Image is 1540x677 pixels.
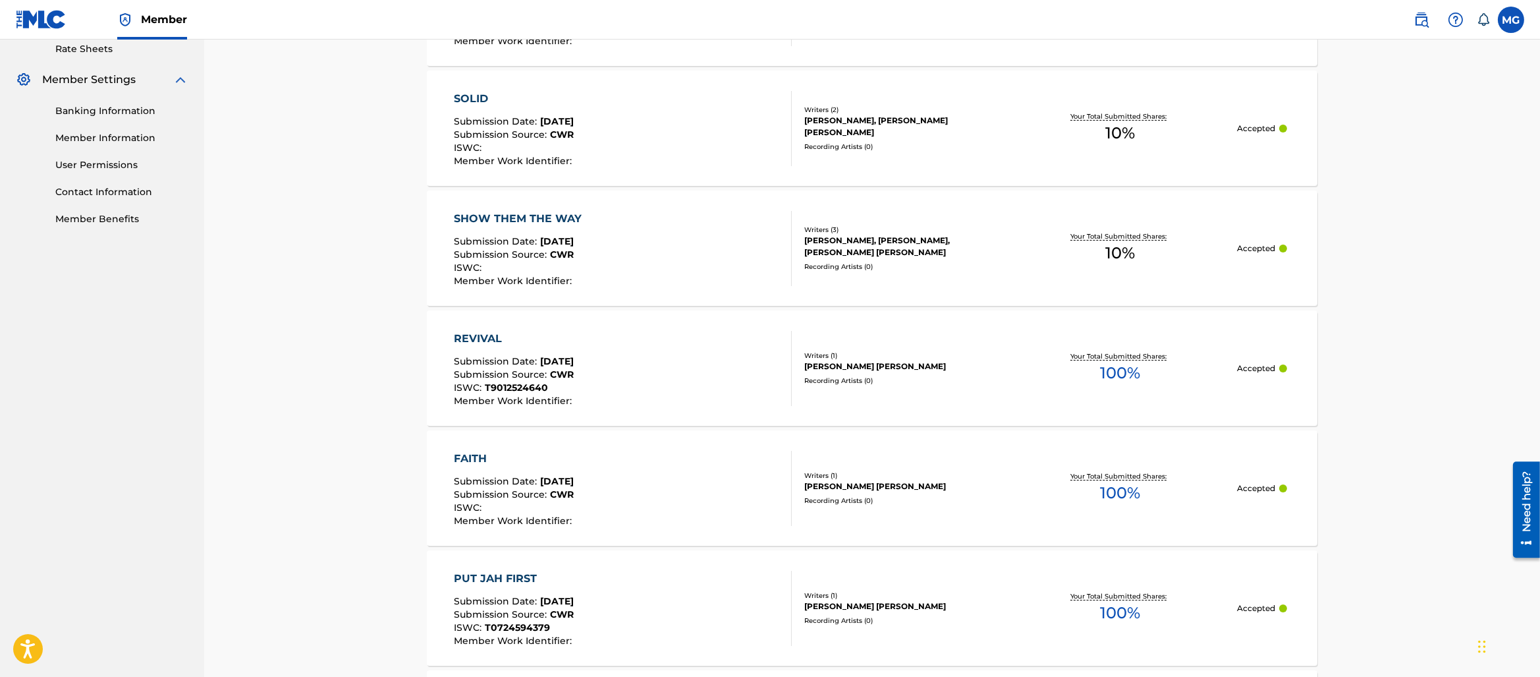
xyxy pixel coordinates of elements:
[427,71,1317,186] a: SOLIDSubmission Date:[DATE]Submission Source:CWRISWC:Member Work Identifier:Writers (2)[PERSON_NA...
[427,310,1317,426] a: REVIVALSubmission Date:[DATE]Submission Source:CWRISWC:T9012524640Member Work Identifier:Writers ...
[454,515,575,527] span: Member Work Identifier :
[804,235,1003,258] div: [PERSON_NAME], [PERSON_NAME], [PERSON_NAME] [PERSON_NAME]
[454,502,485,514] span: ISWC :
[454,331,575,347] div: REVIVAL
[804,262,1003,272] div: Recording Artists ( 0 )
[540,475,574,487] span: [DATE]
[1100,481,1140,505] span: 100 %
[1070,471,1170,481] p: Your Total Submitted Shares:
[1237,483,1275,494] p: Accepted
[454,488,550,500] span: Submission Source :
[16,72,32,88] img: Member Settings
[117,12,133,28] img: Top Rightsholder
[55,42,188,56] a: Rate Sheets
[804,361,1003,372] div: [PERSON_NAME] [PERSON_NAME]
[454,262,485,274] span: ISWC :
[1100,361,1140,385] span: 100 %
[454,382,485,394] span: ISWC :
[804,115,1003,138] div: [PERSON_NAME], [PERSON_NAME] [PERSON_NAME]
[173,72,188,88] img: expand
[1478,627,1486,666] div: Drag
[1070,231,1170,241] p: Your Total Submitted Shares:
[454,155,575,167] span: Member Work Identifier :
[55,131,188,145] a: Member Information
[454,129,550,140] span: Submission Source :
[427,550,1317,666] a: PUT JAH FIRSTSubmission Date:[DATE]Submission Source:CWRISWC:T0724594379Member Work Identifier:Wr...
[1498,7,1524,33] div: User Menu
[1474,614,1540,677] iframe: Chat Widget
[454,608,550,620] span: Submission Source :
[1443,7,1469,33] div: Help
[1100,601,1140,625] span: 100 %
[1414,12,1429,28] img: search
[454,571,575,587] div: PUT JAH FIRST
[454,355,540,367] span: Submission Date :
[454,595,540,607] span: Submission Date :
[55,185,188,199] a: Contact Information
[427,191,1317,306] a: SHOW THEM THE WAYSubmission Date:[DATE]Submission Source:CWRISWC:Member Work Identifier:Writers (...
[540,595,574,607] span: [DATE]
[485,382,548,394] span: T9012524640
[804,616,1003,626] div: Recording Artists ( 0 )
[804,351,1003,361] div: Writers ( 1 )
[1105,121,1135,145] span: 10 %
[804,481,1003,492] div: [PERSON_NAME] [PERSON_NAME]
[1408,7,1435,33] a: Public Search
[454,275,575,287] span: Member Work Identifier :
[804,142,1003,152] div: Recording Artists ( 0 )
[1503,456,1540,562] iframe: Resource Center
[454,35,575,47] span: Member Work Identifier :
[454,91,575,107] div: SOLID
[540,235,574,247] span: [DATE]
[1237,123,1275,134] p: Accepted
[454,142,485,154] span: ISWC :
[1237,363,1275,374] p: Accepted
[1477,13,1490,26] div: Notifications
[550,368,574,380] span: CWR
[1105,241,1135,265] span: 10 %
[804,601,1003,612] div: [PERSON_NAME] [PERSON_NAME]
[454,451,575,467] div: FAITH
[55,104,188,118] a: Banking Information
[485,622,550,633] span: T0724594379
[1237,243,1275,254] p: Accepted
[454,249,550,260] span: Submission Source :
[454,622,485,633] span: ISWC :
[454,235,540,247] span: Submission Date :
[1070,111,1170,121] p: Your Total Submitted Shares:
[550,488,574,500] span: CWR
[804,591,1003,601] div: Writers ( 1 )
[550,608,574,620] span: CWR
[141,12,187,27] span: Member
[454,475,540,487] span: Submission Date :
[1070,591,1170,601] p: Your Total Submitted Shares:
[540,355,574,367] span: [DATE]
[454,211,588,227] div: SHOW THEM THE WAY
[550,249,574,260] span: CWR
[804,105,1003,115] div: Writers ( 2 )
[804,225,1003,235] div: Writers ( 3 )
[454,368,550,380] span: Submission Source :
[454,635,575,647] span: Member Work Identifier :
[1448,12,1464,28] img: help
[427,430,1317,546] a: FAITHSubmission Date:[DATE]Submission Source:CWRISWC:Member Work Identifier:Writers (1)[PERSON_NA...
[55,212,188,226] a: Member Benefits
[454,115,540,127] span: Submission Date :
[42,72,136,88] span: Member Settings
[550,129,574,140] span: CWR
[1070,351,1170,361] p: Your Total Submitted Shares:
[804,376,1003,386] div: Recording Artists ( 0 )
[454,395,575,407] span: Member Work Identifier :
[540,115,574,127] span: [DATE]
[16,10,67,29] img: MLC Logo
[1237,603,1275,614] p: Accepted
[804,496,1003,506] div: Recording Artists ( 0 )
[804,471,1003,481] div: Writers ( 1 )
[55,158,188,172] a: User Permissions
